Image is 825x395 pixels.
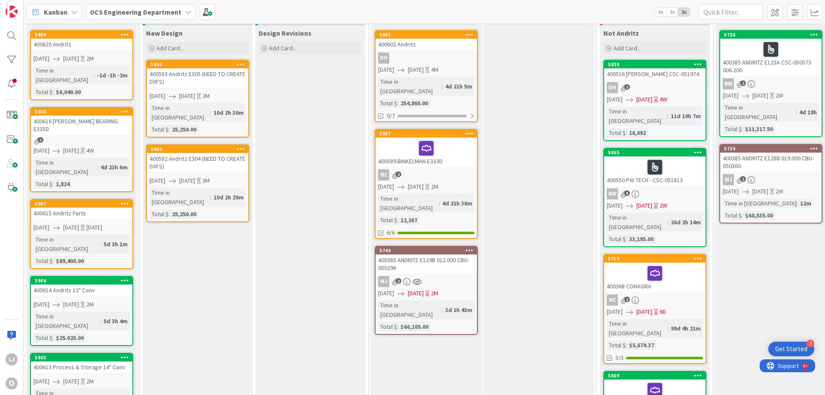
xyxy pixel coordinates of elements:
[798,199,813,208] div: 12m
[723,174,734,185] div: MJ
[607,82,618,93] div: DH
[431,182,438,191] div: 2M
[604,82,706,93] div: DH
[31,31,132,50] div: 5909400620 Andritz
[608,61,706,67] div: 5839
[63,300,79,309] span: [DATE]
[259,29,312,37] span: Design Revisions
[376,169,477,181] div: NC
[210,193,211,202] span: :
[678,8,690,16] span: 3x
[607,234,626,244] div: Total $
[378,322,397,331] div: Total $
[378,52,389,64] div: DH
[442,305,443,315] span: :
[31,285,132,296] div: 400614 Andritz 12" Conv
[604,61,706,80] div: 5839400516 [PERSON_NAME] CSC-051974
[31,108,132,116] div: 5908
[626,128,627,138] span: :
[150,103,210,122] div: Time in [GEOGRAPHIC_DATA]
[768,342,814,356] div: Open Get Started checklist, remaining modules: 3
[723,211,742,220] div: Total $
[607,307,623,316] span: [DATE]
[615,353,623,362] span: 3/3
[669,324,703,333] div: 99d 4h 21m
[627,128,648,138] div: 16,092
[179,176,195,185] span: [DATE]
[627,234,656,244] div: 33,195.00
[720,31,822,39] div: 5736
[150,188,210,207] div: Time in [GEOGRAPHIC_DATA]
[31,31,132,39] div: 5909
[31,108,132,135] div: 5908400616 [PERSON_NAME] BEARING E335D
[603,148,706,247] a: 5865400550 PW TECH - CSC-051813BW[DATE][DATE]2WTime in [GEOGRAPHIC_DATA]:26d 2h 14mTotal $:33,195.00
[607,201,623,210] span: [DATE]
[627,340,656,350] div: $5,679.37
[604,61,706,68] div: 5839
[604,149,706,186] div: 5865400550 PW TECH - CSC-051813
[376,138,477,167] div: 400589 BINKELMAN E333D
[604,255,706,292] div: 5719400368 CONAGRA
[379,32,477,38] div: 5901
[31,361,132,373] div: 400613 Process & Storage 14" Conv
[151,61,248,67] div: 5890
[636,95,652,104] span: [DATE]
[797,199,798,208] span: :
[147,153,248,172] div: 400582 Andritz E304 (NEED TO CREATE DXFS)
[101,239,130,249] div: 5d 3h 1m
[34,312,100,331] div: Time in [GEOGRAPHIC_DATA]
[626,340,627,350] span: :
[604,188,706,199] div: BW
[442,82,443,91] span: :
[375,129,478,239] a: 5897400589 BINKELMAN E333DNC[DATE][DATE]2MTime in [GEOGRAPHIC_DATA]:4d 21h 38mTotal $:12,2676/6
[86,300,94,309] div: 2M
[34,146,49,155] span: [DATE]
[396,171,401,177] span: 2
[31,354,132,373] div: 5905400613 Process & Storage 14" Conv
[776,187,783,196] div: 2W
[398,322,431,331] div: $66,105.00
[743,211,775,220] div: $68,535.00
[607,128,626,138] div: Total $
[720,145,822,171] div: 5739400385 ANDRITZ E128B 019.000 CBU- 050360
[624,84,630,90] span: 1
[797,107,819,117] div: 4d 19h
[375,246,478,335] a: 5740400385 ANDRITZ E129B 012.000 CBU- 050296MJ[DATE][DATE]2MTime in [GEOGRAPHIC_DATA]:3d 1h 43mTo...
[147,145,248,172] div: 5889400582 Andritz E304 (NEED TO CREATE DXFS)
[34,377,49,386] span: [DATE]
[720,153,822,171] div: 400385 ANDRITZ E128B 019.000 CBU- 050360
[408,65,424,74] span: [DATE]
[440,199,474,208] div: 4d 21h 38m
[150,125,168,134] div: Total $
[743,124,775,134] div: $11,317.50
[54,179,72,189] div: 1,824
[431,65,438,74] div: 4M
[30,276,133,346] a: 5906400614 Andritz 12" Conv[DATE][DATE]2MTime in [GEOGRAPHIC_DATA]:5d 3h 4mTotal $:$25.025.00
[34,235,100,254] div: Time in [GEOGRAPHIC_DATA]
[90,8,181,16] b: OCS Engineering Department
[168,125,170,134] span: :
[52,256,54,266] span: :
[31,200,132,219] div: 5907400615 Andritz Parts
[660,201,667,210] div: 2W
[614,44,641,52] span: Add Card...
[378,194,439,213] div: Time in [GEOGRAPHIC_DATA]
[151,146,248,152] div: 5889
[752,91,768,100] span: [DATE]
[604,263,706,292] div: 400368 CONAGRA
[742,211,743,220] span: :
[31,354,132,361] div: 5905
[376,254,477,273] div: 400385 ANDRITZ E129B 012.000 CBU- 050296
[603,29,639,37] span: Not Andritz
[6,353,18,365] div: LJ
[724,32,822,38] div: 5736
[607,213,667,232] div: Time in [GEOGRAPHIC_DATA]
[52,179,54,189] span: :
[147,145,248,153] div: 5889
[408,289,424,298] span: [DATE]
[378,77,442,96] div: Time in [GEOGRAPHIC_DATA]
[34,256,52,266] div: Total $
[378,300,442,319] div: Time in [GEOGRAPHIC_DATA]
[35,201,132,207] div: 5907
[796,107,797,117] span: :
